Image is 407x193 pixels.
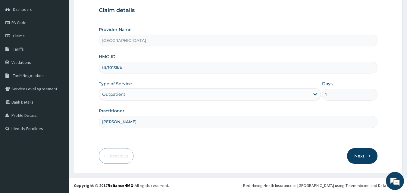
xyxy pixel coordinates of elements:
[74,183,135,188] strong: Copyright © 2017 .
[347,148,377,164] button: Next
[99,116,378,128] input: Enter Name
[35,58,83,119] span: We're online!
[99,148,133,164] button: Previous
[99,62,378,73] input: Enter HMO ID
[31,34,101,42] div: Chat with us now
[99,3,113,17] div: Minimize live chat window
[99,26,132,33] label: Provider Name
[3,129,115,150] textarea: Type your message and hit 'Enter'
[13,73,44,78] span: Tariff Negotiation
[102,91,125,97] div: Outpatient
[69,178,407,193] footer: All rights reserved.
[13,7,33,12] span: Dashboard
[99,7,378,14] h3: Claim details
[99,54,116,60] label: HMO ID
[243,182,402,188] div: Redefining Heath Insurance in [GEOGRAPHIC_DATA] using Telemedicine and Data Science!
[11,30,24,45] img: d_794563401_company_1708531726252_794563401
[99,81,132,87] label: Type of Service
[322,81,333,87] label: Days
[13,46,24,52] span: Tariffs
[13,33,25,39] span: Claims
[99,108,124,114] label: Practitioner
[108,183,133,188] a: RelianceHMO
